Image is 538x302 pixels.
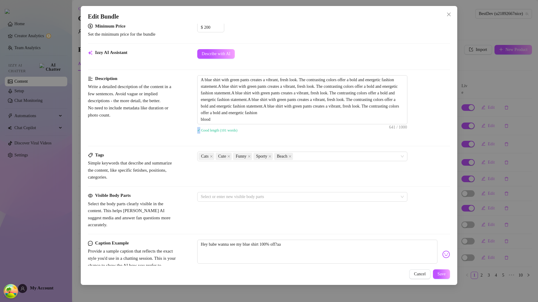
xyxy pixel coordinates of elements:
[444,10,454,19] button: Close
[197,128,237,132] span: ✓ Good length (101 words)
[289,155,292,158] span: close
[210,155,213,158] span: close
[88,240,93,247] span: message
[198,75,407,124] textarea: A blue shirt with green pants creates a vibrant, fresh look. The contrasting colors offer a bold ...
[198,153,214,160] span: Cats
[444,12,454,17] span: Close
[446,12,451,17] span: close
[253,153,273,160] span: Sporty
[256,153,267,160] span: Sporty
[88,12,119,21] span: Edit Bundle
[95,193,131,198] strong: Visible Body Parts
[88,23,93,30] span: dollar
[201,153,209,160] span: Cats
[88,75,93,82] span: align-left
[248,155,251,158] span: close
[88,153,93,158] span: tag
[227,155,230,158] span: close
[414,272,426,277] span: Cancel
[268,155,271,158] span: close
[95,76,117,81] strong: Description
[95,241,129,245] strong: Caption Example
[197,240,437,264] textarea: Hey babe wanna see my blue shirt 100% off?aa
[88,32,156,37] span: Set the minimum price for the bundle
[88,201,171,227] span: Select the body parts clearly visible in the content. This helps [PERSON_NAME] AI suggest media a...
[95,152,104,157] strong: Tags
[197,49,235,59] button: Describe with AI
[277,153,287,160] span: Beach
[409,269,431,279] button: Cancel
[88,193,93,198] span: eye
[88,161,172,179] span: Simple keywords that describe and summarize the content, like specific fetishes, positions, categ...
[433,269,450,279] button: Save
[88,249,176,275] span: Provide a sample caption that reflects the exact style you'd use in a chatting session. This is y...
[216,153,232,160] span: Cute
[274,153,293,160] span: Beach
[95,24,125,28] strong: Minimum Price
[218,153,226,160] span: Cute
[442,250,450,258] img: svg%3e
[95,50,128,55] strong: Izzy AI Assistant
[5,285,17,297] button: Open Tanstack query devtools
[88,84,171,117] span: Write a detailed description of the content in a few sentences. Avoid vague or implied descriptio...
[233,153,252,160] span: Funny
[202,52,231,56] span: Describe with AI
[236,153,246,160] span: Funny
[437,272,446,277] span: Save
